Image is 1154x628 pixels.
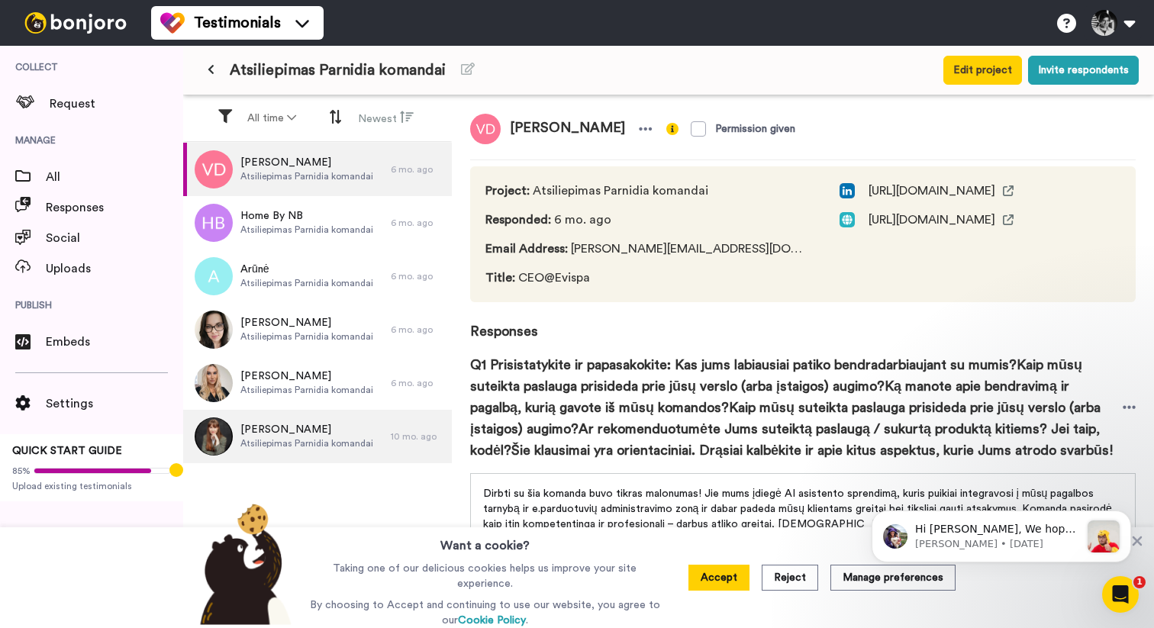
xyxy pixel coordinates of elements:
button: Manage preferences [830,565,956,591]
a: [PERSON_NAME]Atsiliepimas Parnidia komandai10 mo. ago [183,410,452,463]
img: 440c16ee-d4ae-41b0-8aa1-bc6631d949e4.jpeg [195,364,233,402]
button: Newest [349,104,423,133]
span: [PERSON_NAME] [240,422,373,437]
p: Taking one of our delicious cookies helps us improve your site experience. [306,561,664,591]
span: Atsiliepimas Parnidia komandai [230,60,446,81]
span: Atsiliepimas Parnidia komandai [240,437,373,449]
span: Atsiliepimas Parnidia komandai [240,170,373,182]
span: Home By NB [240,208,373,224]
span: [PERSON_NAME] [240,155,373,170]
span: Testimonials [194,12,281,34]
div: 6 mo. ago [391,217,444,229]
a: ArūnėAtsiliepimas Parnidia komandai6 mo. ago [183,250,452,303]
span: Email Address : [485,243,568,255]
span: Responded : [485,214,551,226]
button: Accept [688,565,749,591]
span: [PERSON_NAME] [501,114,634,144]
span: Arūnė [240,262,373,277]
iframe: Intercom live chat [1102,576,1139,613]
span: Q1 Prisistatykite ir papasakokite: Kas jums labiausiai patiko bendradarbiaujant su mumis?Kaip mūs... [470,354,1123,461]
img: info-yellow.svg [666,123,679,135]
a: Home By NBAtsiliepimas Parnidia komandai6 mo. ago [183,196,452,250]
span: Atsiliepimas Parnidia komandai [240,224,373,236]
span: Hi [PERSON_NAME], We hope you and your customers have been having a great time with [PERSON_NAME]... [66,43,231,313]
p: By choosing to Accept and continuing to use our website, you agree to our . [306,597,664,628]
button: Reject [762,565,818,591]
span: [PERSON_NAME] [240,315,373,330]
span: Atsiliepimas Parnidia komandai [240,384,373,396]
span: Uploads [46,259,183,278]
a: [PERSON_NAME]Atsiliepimas Parnidia komandai6 mo. ago [183,143,452,196]
a: [PERSON_NAME]Atsiliepimas Parnidia komandai6 mo. ago [183,303,452,356]
span: 1 [1133,576,1146,588]
div: 6 mo. ago [391,270,444,282]
div: Permission given [715,121,795,137]
p: Message from Amy, sent 33w ago [66,57,231,71]
img: bj-logo-header-white.svg [18,12,133,34]
span: Request [50,95,183,113]
span: Atsiliepimas Parnidia komandai [485,182,809,200]
span: Atsiliepimas Parnidia komandai [240,330,373,343]
span: Social [46,229,183,247]
img: tm-color.svg [160,11,185,35]
img: a.png [195,257,233,295]
img: vd.png [195,150,233,188]
span: Title : [485,272,515,284]
img: linked-in.png [840,183,855,198]
button: All time [238,105,305,132]
span: Atsiliepimas Parnidia komandai [240,277,373,289]
span: [PERSON_NAME][EMAIL_ADDRESS][DOMAIN_NAME] [485,240,809,258]
div: 6 mo. ago [391,377,444,389]
span: [URL][DOMAIN_NAME] [869,211,995,229]
iframe: Intercom notifications message [849,480,1154,587]
img: 79042942-c5ae-4e49-9721-2c839b08aabe.jpeg [195,311,233,349]
img: bear-with-cookie.png [186,503,299,625]
span: Settings [46,395,183,413]
div: Tooltip anchor [169,463,183,477]
div: 6 mo. ago [391,163,444,176]
img: vd.png [470,114,501,144]
span: Responses [470,302,1136,342]
span: 6 mo. ago [485,211,809,229]
span: 85% [12,465,31,477]
a: [PERSON_NAME]Atsiliepimas Parnidia komandai6 mo. ago [183,356,452,410]
span: Embeds [46,333,183,351]
span: QUICK START GUIDE [12,446,122,456]
a: Cookie Policy [458,615,526,626]
span: Dirbti su šia komanda buvo tikras malonumas! Jie mums įdiegė AI asistento sprendimą, kuris puikia... [483,488,1115,545]
button: Edit project [943,56,1022,85]
span: [URL][DOMAIN_NAME] [869,182,995,200]
img: hb.png [195,204,233,242]
div: 10 mo. ago [391,430,444,443]
button: Invite respondents [1028,56,1139,85]
h3: Want a cookie? [440,527,530,555]
span: [PERSON_NAME] [240,369,373,384]
span: Project : [485,185,530,197]
span: Upload existing testimonials [12,480,171,492]
span: CEO@Evispa [485,269,809,287]
img: 9e828391-da9f-4a9b-adc6-3893a8b03aa2.jpeg [195,417,233,456]
div: 6 mo. ago [391,324,444,336]
span: Responses [46,198,183,217]
span: All [46,168,183,186]
img: web.svg [840,212,855,227]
